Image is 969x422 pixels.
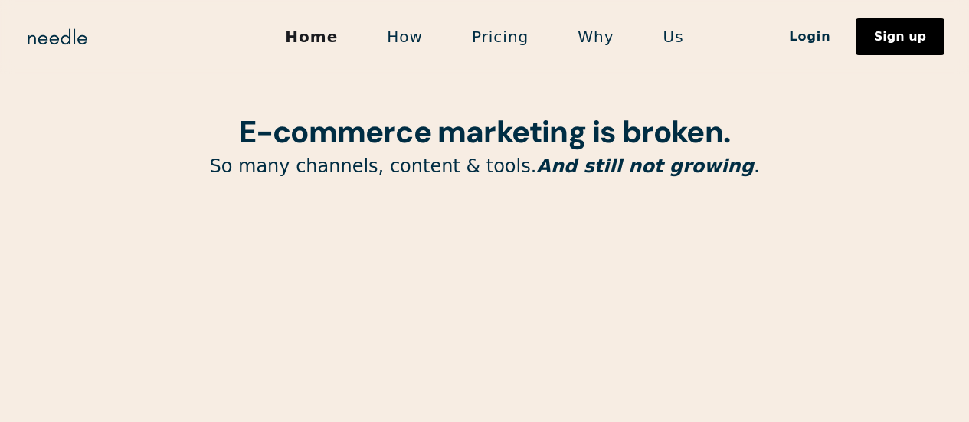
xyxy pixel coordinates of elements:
a: How [362,21,447,53]
em: And still not growing [536,155,754,177]
div: Sign up [874,31,926,43]
a: Why [553,21,638,53]
strong: E-commerce marketing is broken. [239,112,730,152]
a: Login [764,24,856,50]
a: Sign up [856,18,944,55]
p: So many channels, content & tools. . [94,155,876,178]
a: Home [260,21,362,53]
a: Us [639,21,709,53]
a: Pricing [447,21,553,53]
